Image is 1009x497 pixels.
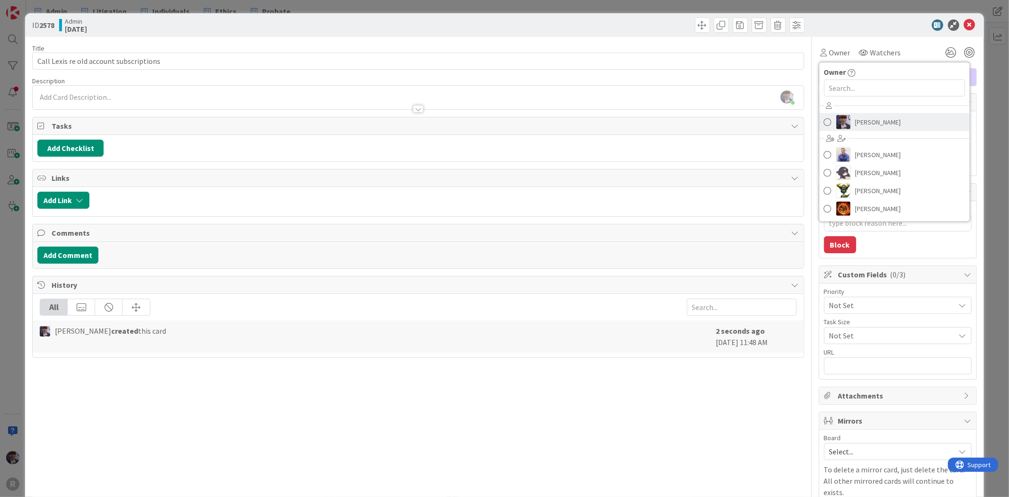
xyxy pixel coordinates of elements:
a: TR[PERSON_NAME] [819,200,970,218]
span: Tasks [52,120,786,132]
span: Board [824,435,841,441]
span: Owner [824,66,846,78]
button: Add Link [37,192,89,209]
img: JG [836,148,851,162]
span: Description [32,77,65,85]
span: Admin [65,18,87,25]
img: NC [836,184,851,198]
button: Add Comment [37,247,98,264]
span: [PERSON_NAME] [855,166,901,180]
a: NC[PERSON_NAME] [819,182,970,200]
span: Not Set [829,329,950,342]
span: [PERSON_NAME] [855,202,901,216]
div: URL [824,349,972,355]
button: Block [824,236,856,253]
span: [PERSON_NAME] [855,148,901,162]
img: TR [836,202,851,216]
span: [PERSON_NAME] [855,184,901,198]
span: Custom Fields [838,269,959,280]
img: 4bkkwsAgLEzgUFsllbC0Zn7GEDwYOnLA.jpg [781,90,794,104]
span: [PERSON_NAME] this card [55,325,166,337]
b: 2578 [39,20,54,30]
span: History [52,279,786,291]
span: Mirrors [838,415,959,426]
span: Links [52,172,786,184]
span: Watchers [870,47,901,58]
span: ( 0/3 ) [890,270,906,279]
input: type card name here... [32,53,804,70]
div: Priority [824,288,972,295]
img: ML [40,326,50,337]
span: Owner [829,47,851,58]
a: KN[PERSON_NAME] [819,164,970,182]
span: [PERSON_NAME] [855,115,901,129]
span: ID [32,19,54,31]
b: created [111,326,138,336]
span: Select... [829,445,950,458]
a: ML[PERSON_NAME] [819,113,970,131]
div: [DATE] 11:48 AM [716,325,797,348]
img: ML [836,115,851,129]
span: Comments [52,227,786,239]
label: Title [32,44,44,53]
span: Attachments [838,390,959,401]
b: [DATE] [65,25,87,33]
input: Search... [687,299,797,316]
b: 2 seconds ago [716,326,765,336]
span: Support [20,1,43,13]
button: Add Checklist [37,140,104,157]
a: JG[PERSON_NAME] [819,146,970,164]
img: KN [836,166,851,180]
div: All [40,299,68,315]
input: Search... [824,80,965,97]
div: Task Size [824,319,972,325]
span: Not Set [829,299,950,312]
